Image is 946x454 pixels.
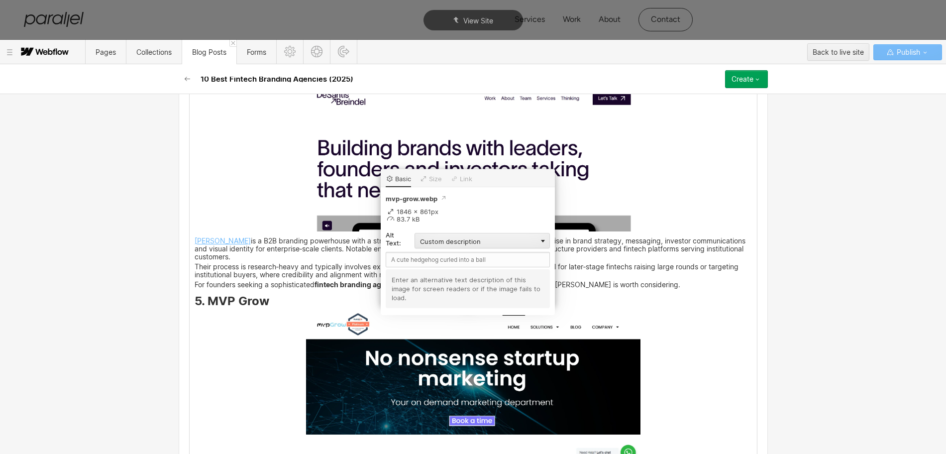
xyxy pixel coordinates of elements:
[386,215,550,223] div: 83.7 kB
[725,70,768,88] button: Create
[195,236,251,245] a: [PERSON_NAME]
[195,264,752,279] p: Their process is research‑heavy and typically involves extensive stakeholder interviews. This mak...
[463,16,493,25] span: View Site
[429,174,442,184] div: Size
[415,233,550,248] div: Custom description
[813,45,864,60] div: Back to live site
[807,43,869,61] button: Back to live site
[229,40,236,47] a: Close 'Blog Posts' tab
[386,208,550,215] div: 1846 x 861px
[395,174,411,184] div: Basic
[895,45,920,60] span: Publish
[732,75,753,83] div: Create
[315,280,398,289] strong: fintech branding agency
[192,48,226,56] span: Blog Posts
[306,85,640,232] img: Desantis Breindel
[247,48,266,56] span: Forms
[96,48,116,56] span: Pages
[136,48,172,56] span: Collections
[386,231,411,247] div: Alt Text:
[195,238,752,260] p: is a B2B branding powerhouse with a strong portfolio in finance and technology. They specialise i...
[392,275,544,302] div: Enter an alternative text description of this image for screen readers or if the image fails to l...
[195,294,269,308] strong: 5. MVP Grow
[386,194,550,203] label: mvp-grow.webp
[386,252,550,267] input: A cute hedgehog curled into a ball
[460,174,472,184] div: Link
[201,77,353,82] h2: 10 Best Fintech Branding Agencies (2025)
[873,44,942,60] button: Publish
[195,282,752,289] p: For founders seeking a sophisticated that can engage board members and investors, [PERSON_NAME] i...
